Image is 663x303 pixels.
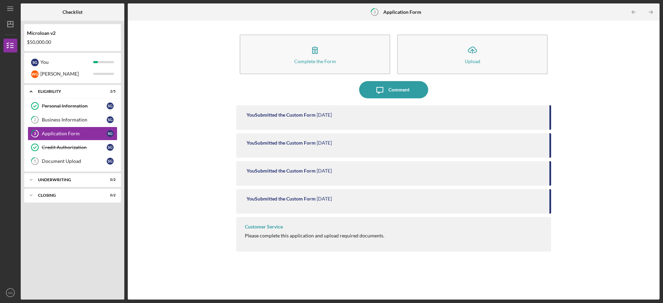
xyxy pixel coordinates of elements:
[240,35,390,74] button: Complete the Form
[38,178,98,182] div: Underwriting
[247,112,316,118] div: You Submitted the Custom Form
[247,140,316,146] div: You Submitted the Custom Form
[317,140,332,146] time: 2025-09-26 21:20
[247,168,316,174] div: You Submitted the Custom Form
[245,233,384,238] div: Please complete this application and upload required documents.
[107,116,114,123] div: S G
[397,35,548,74] button: Upload
[8,291,13,295] text: SG
[465,59,480,64] div: Upload
[103,178,116,182] div: 0 / 2
[317,112,332,118] time: 2025-09-26 21:25
[42,158,107,164] div: Document Upload
[359,81,428,98] button: Comment
[28,113,117,127] a: 2Business InformationSG
[107,102,114,109] div: S G
[42,145,107,150] div: Credit Authorization
[42,131,107,136] div: Application Form
[28,154,117,168] a: 5Document UploadSG
[107,158,114,165] div: S G
[27,30,118,36] div: Microloan v2
[42,117,107,123] div: Business Information
[40,56,93,68] div: You
[107,144,114,151] div: S G
[294,59,336,64] div: Complete the Form
[63,9,83,15] b: Checklist
[383,9,421,15] b: Application Form
[27,39,118,45] div: $50,000.00
[317,168,332,174] time: 2025-09-26 15:33
[245,224,283,229] div: Customer Service
[34,131,36,136] tspan: 3
[28,140,117,154] a: Credit AuthorizationSG
[34,118,36,122] tspan: 2
[28,99,117,113] a: Personal InformationSG
[40,68,93,80] div: [PERSON_NAME]
[374,10,376,14] tspan: 3
[28,127,117,140] a: 3Application FormSG
[34,159,36,164] tspan: 5
[107,130,114,137] div: S G
[388,81,410,98] div: Comment
[38,193,98,197] div: Closing
[42,103,107,109] div: Personal Information
[317,196,332,202] time: 2025-09-24 22:29
[103,193,116,197] div: 0 / 2
[38,89,98,94] div: Eligibility
[3,286,17,300] button: SG
[31,59,39,66] div: S G
[103,89,116,94] div: 2 / 5
[247,196,316,202] div: You Submitted the Custom Form
[31,70,39,78] div: W G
